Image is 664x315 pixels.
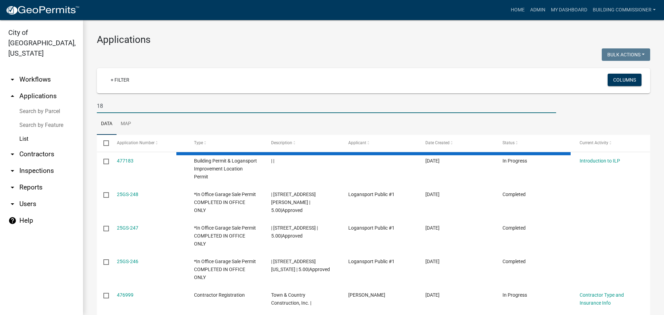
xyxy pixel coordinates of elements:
i: arrow_drop_down [8,183,17,192]
span: 09/11/2025 [425,259,440,264]
span: *In Office Garage Sale Permit COMPLETED IN OFFICE ONLY [194,259,256,280]
datatable-header-cell: Current Activity [573,135,650,151]
a: 25GS-248 [117,192,138,197]
span: Type [194,140,203,145]
span: Town & Country Construction, Inc. | [271,292,311,306]
i: arrow_drop_up [8,92,17,100]
a: 25GS-247 [117,225,138,231]
input: Search for applications [97,99,556,113]
span: Logansport Public #1 [348,259,395,264]
span: | 1328 Michigan Ave | 5.00|Approved [271,259,330,272]
datatable-header-cell: Date Created [419,135,496,151]
a: 477183 [117,158,133,164]
a: Data [97,113,117,135]
span: 09/11/2025 [425,158,440,164]
a: Home [508,3,527,17]
span: 09/11/2025 [425,192,440,197]
span: Current Activity [580,140,608,145]
span: *In Office Garage Sale Permit COMPLETED IN OFFICE ONLY [194,225,256,247]
a: Map [117,113,135,135]
span: 09/11/2025 [425,292,440,298]
span: Logansport Public #1 [348,192,395,197]
span: Description [271,140,292,145]
span: Application Number [117,140,155,145]
span: 09/11/2025 [425,225,440,231]
a: 476999 [117,292,133,298]
h3: Applications [97,34,650,46]
span: Completed [502,259,526,264]
datatable-header-cell: Application Number [110,135,187,151]
span: Date Created [425,140,450,145]
span: Applicant [348,140,366,145]
span: | 2540 E Broadway | 5.00|Approved [271,225,318,239]
span: Completed [502,225,526,231]
a: + Filter [105,74,135,86]
i: arrow_drop_down [8,150,17,158]
span: | 1331 George Street | 5.00|Approved [271,192,316,213]
a: 25GS-246 [117,259,138,264]
span: Logansport Public #1 [348,225,395,231]
span: *In Office Garage Sale Permit COMPLETED IN OFFICE ONLY [194,192,256,213]
span: Status [502,140,515,145]
span: Leslee Barber [348,292,385,298]
span: In Progress [502,292,527,298]
span: Completed [502,192,526,197]
i: arrow_drop_down [8,75,17,84]
button: Bulk Actions [602,48,650,61]
a: Contractor Type and Insurance Info [580,292,624,306]
span: | | [271,158,274,164]
i: arrow_drop_down [8,200,17,208]
datatable-header-cell: Status [496,135,573,151]
span: In Progress [502,158,527,164]
span: Contractor Registration [194,292,245,298]
i: help [8,216,17,225]
button: Columns [608,74,642,86]
i: arrow_drop_down [8,167,17,175]
a: My Dashboard [548,3,590,17]
span: Building Permit & Logansport Improvement Location Permit [194,158,257,179]
datatable-header-cell: Select [97,135,110,151]
a: Building Commissioner [590,3,658,17]
a: Introduction to ILP [580,158,620,164]
datatable-header-cell: Type [187,135,264,151]
datatable-header-cell: Applicant [342,135,419,151]
datatable-header-cell: Description [265,135,342,151]
a: Admin [527,3,548,17]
